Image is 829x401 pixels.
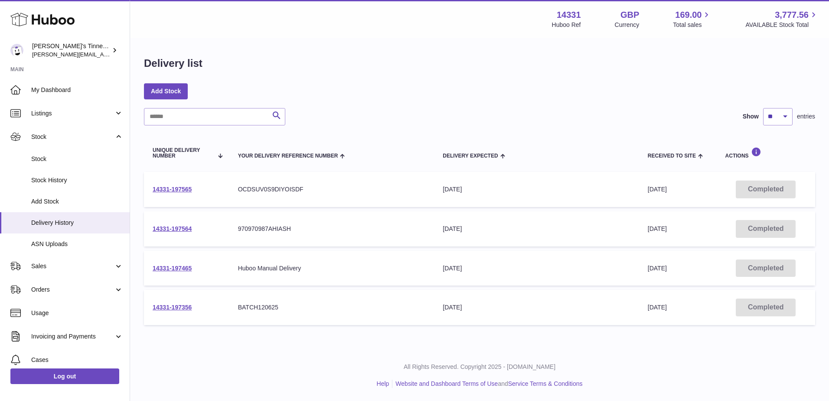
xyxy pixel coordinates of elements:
span: Listings [31,109,114,118]
div: [DATE] [443,264,630,273]
span: Received to Site [648,153,696,159]
span: Delivery History [31,219,123,227]
span: Usage [31,309,123,317]
span: ASN Uploads [31,240,123,248]
p: All Rights Reserved. Copyright 2025 - [DOMAIN_NAME] [137,363,822,371]
div: BATCH120625 [238,303,426,312]
span: My Dashboard [31,86,123,94]
span: Stock [31,155,123,163]
a: Log out [10,368,119,384]
span: Your Delivery Reference Number [238,153,338,159]
span: [PERSON_NAME][EMAIL_ADDRESS][PERSON_NAME][DOMAIN_NAME] [32,51,220,58]
div: [PERSON_NAME]'s Tinned Fish Ltd [32,42,110,59]
div: [DATE] [443,185,630,194]
span: Total sales [673,21,712,29]
span: Delivery Expected [443,153,498,159]
a: 14331-197356 [153,304,192,311]
a: 169.00 Total sales [673,9,712,29]
span: Stock [31,133,114,141]
span: AVAILABLE Stock Total [745,21,819,29]
a: 14331-197465 [153,265,192,272]
div: [DATE] [443,303,630,312]
a: 14331-197564 [153,225,192,232]
div: Huboo Ref [552,21,581,29]
span: Orders [31,286,114,294]
div: OCDSUV0S9DIYOISDF [238,185,426,194]
span: Add Stock [31,197,123,206]
span: [DATE] [648,186,667,193]
div: Currency [615,21,640,29]
img: peter.colbert@hubbo.com [10,44,23,57]
a: Add Stock [144,83,188,99]
span: [DATE] [648,225,667,232]
div: Huboo Manual Delivery [238,264,426,273]
span: Unique Delivery Number [153,148,213,159]
div: 970970987AHIASH [238,225,426,233]
strong: 14331 [557,9,581,21]
div: [DATE] [443,225,630,233]
span: [DATE] [648,304,667,311]
span: Stock History [31,176,123,184]
span: Cases [31,356,123,364]
span: entries [797,112,815,121]
span: [DATE] [648,265,667,272]
label: Show [743,112,759,121]
span: 3,777.56 [775,9,809,21]
div: Actions [725,147,806,159]
span: 169.00 [675,9,702,21]
h1: Delivery list [144,56,202,70]
span: Sales [31,262,114,270]
a: Service Terms & Conditions [508,380,583,387]
a: 3,777.56 AVAILABLE Stock Total [745,9,819,29]
a: Help [377,380,389,387]
span: Invoicing and Payments [31,332,114,341]
a: 14331-197565 [153,186,192,193]
strong: GBP [620,9,639,21]
a: Website and Dashboard Terms of Use [395,380,498,387]
li: and [392,380,582,388]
